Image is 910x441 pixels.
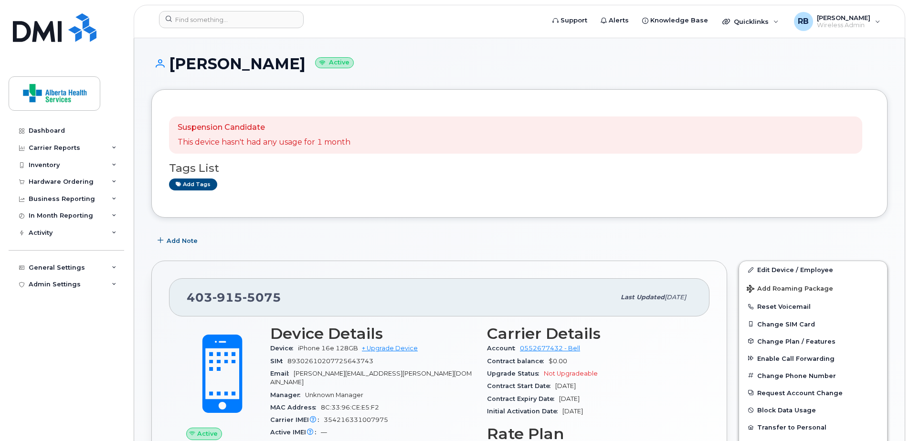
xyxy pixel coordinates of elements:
[197,429,218,438] span: Active
[169,162,870,174] h3: Tags List
[167,236,198,245] span: Add Note
[559,395,580,402] span: [DATE]
[739,384,887,401] button: Request Account Change
[487,357,549,365] span: Contract balance
[212,290,243,304] span: 915
[151,232,206,249] button: Add Note
[324,416,388,423] span: 354216331007975
[520,345,580,352] a: 0552677432 - Bell
[487,395,559,402] span: Contract Expiry Date
[270,391,305,399] span: Manager
[555,382,576,389] span: [DATE]
[270,429,321,436] span: Active IMEI
[739,315,887,333] button: Change SIM Card
[315,57,354,68] small: Active
[270,404,321,411] span: MAC Address
[270,325,476,342] h3: Device Details
[287,357,373,365] span: 89302610207725643743
[270,370,294,377] span: Email
[362,345,418,352] a: + Upgrade Device
[739,278,887,298] button: Add Roaming Package
[487,325,692,342] h3: Carrier Details
[621,294,665,301] span: Last updated
[270,345,298,352] span: Device
[178,137,350,148] p: This device hasn't had any usage for 1 month
[298,345,358,352] span: iPhone 16e 128GB
[757,355,835,362] span: Enable Call Forwarding
[178,122,350,133] p: Suspension Candidate
[187,290,281,304] span: 403
[321,404,379,411] span: 8C:33:96:CE:E5:F2
[757,337,836,345] span: Change Plan / Features
[243,290,281,304] span: 5075
[487,345,520,352] span: Account
[270,416,324,423] span: Carrier IMEI
[487,408,562,415] span: Initial Activation Date
[665,294,686,301] span: [DATE]
[549,357,567,365] span: $0.00
[270,357,287,365] span: SIM
[739,350,887,367] button: Enable Call Forwarding
[305,391,363,399] span: Unknown Manager
[169,178,217,190] a: Add tags
[739,401,887,419] button: Block Data Usage
[739,298,887,315] button: Reset Voicemail
[270,370,472,386] span: [PERSON_NAME][EMAIL_ADDRESS][PERSON_NAME][DOMAIN_NAME]
[739,333,887,350] button: Change Plan / Features
[544,370,598,377] span: Not Upgradeable
[321,429,327,436] span: —
[562,408,583,415] span: [DATE]
[739,367,887,384] button: Change Phone Number
[487,382,555,389] span: Contract Start Date
[739,419,887,436] button: Transfer to Personal
[487,370,544,377] span: Upgrade Status
[747,285,833,294] span: Add Roaming Package
[739,261,887,278] a: Edit Device / Employee
[151,55,888,72] h1: [PERSON_NAME]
